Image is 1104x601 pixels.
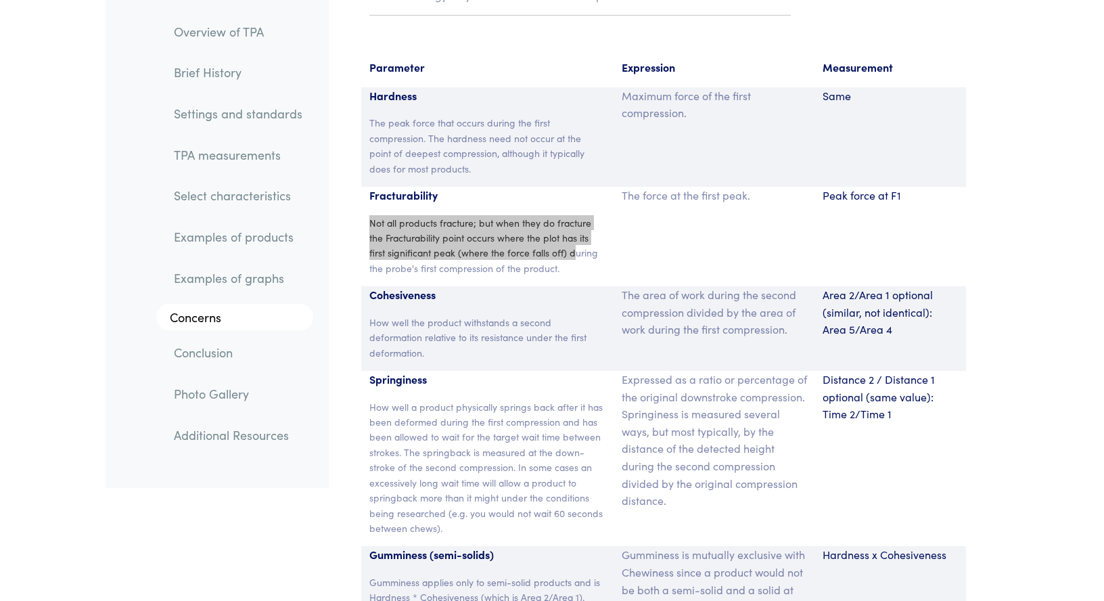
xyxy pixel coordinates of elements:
[369,315,605,360] p: How well the product withstands a second deformation relative to its resistance under the first d...
[622,371,807,510] p: Expressed as a ratio or percentage of the original downstroke compression. Springiness is measure...
[163,98,313,129] a: Settings and standards
[369,286,605,304] p: Cohesiveness
[163,58,313,89] a: Brief History
[369,215,605,276] p: Not all products fracture; but when they do fracture the Fracturability point occurs where the pl...
[823,187,958,204] p: Peak force at F1
[622,187,807,204] p: The force at the first peak.
[622,286,807,338] p: The area of work during the second compression divided by the area of work during the first compr...
[823,87,958,105] p: Same
[163,139,313,171] a: TPA measurements
[163,378,313,409] a: Photo Gallery
[163,181,313,212] a: Select characteristics
[622,87,807,122] p: Maximum force of the first compression.
[369,187,605,204] p: Fracturability
[823,59,958,76] p: Measurement
[163,420,313,451] a: Additional Resources
[156,304,313,331] a: Concerns
[369,87,605,105] p: Hardness
[369,546,605,564] p: Gumminess (semi-solids)
[369,399,605,536] p: How well a product physically springs back after it has been deformed during the first compressio...
[163,263,313,294] a: Examples of graphs
[823,546,958,564] p: Hardness x Cohesiveness
[369,115,605,176] p: The peak force that occurs during the first compression. The hardness need not occur at the point...
[163,222,313,253] a: Examples of products
[823,371,958,423] p: Distance 2 / Distance 1 optional (same value): Time 2/Time 1
[369,59,605,76] p: Parameter
[369,371,605,388] p: Springiness
[163,16,313,47] a: Overview of TPA
[163,338,313,369] a: Conclusion
[622,59,807,76] p: Expression
[823,286,958,338] p: Area 2/Area 1 optional (similar, not identical): Area 5/Area 4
